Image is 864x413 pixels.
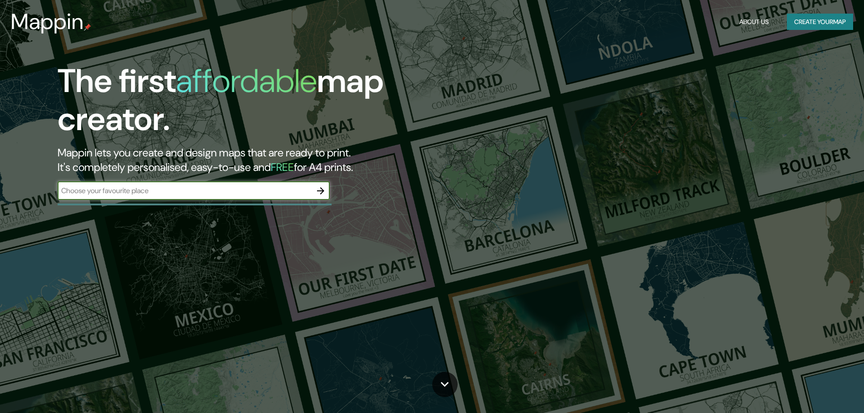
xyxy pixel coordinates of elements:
[58,146,490,175] h2: Mappin lets you create and design maps that are ready to print. It's completely personalised, eas...
[736,14,772,30] button: About Us
[11,9,84,34] h3: Mappin
[271,160,294,174] h5: FREE
[787,14,853,30] button: Create yourmap
[176,60,317,102] h1: affordable
[58,185,312,196] input: Choose your favourite place
[84,24,91,31] img: mappin-pin
[58,62,490,146] h1: The first map creator.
